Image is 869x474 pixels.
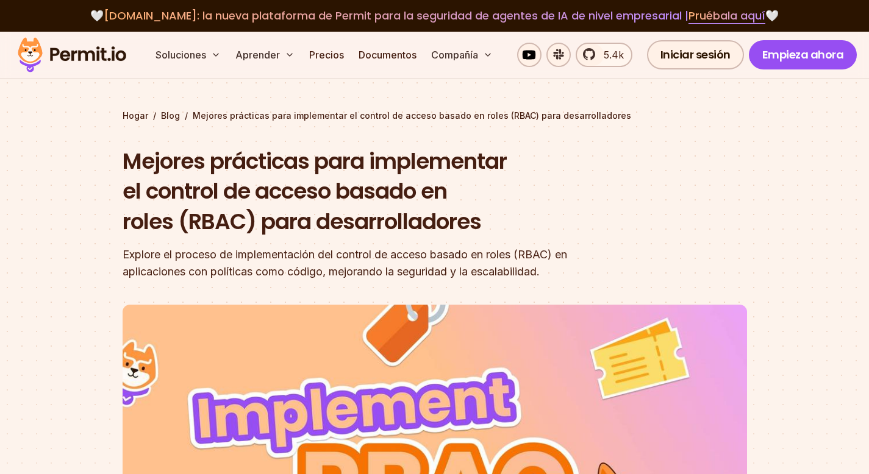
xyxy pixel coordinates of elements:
[90,8,104,23] font: 🤍
[161,110,180,122] a: Blog
[647,40,744,69] a: Iniciar sesión
[660,47,731,62] font: Iniciar sesión
[123,146,507,237] font: Mejores prácticas para implementar el control de acceso basado en roles (RBAC) para desarrolladores
[104,8,688,23] font: [DOMAIN_NAME]: la nueva plataforma de Permit para la seguridad de agentes de IA de nivel empresar...
[604,49,624,61] font: 5.4k
[688,8,765,24] a: Pruébala aquí
[235,49,280,61] font: Aprender
[123,110,148,121] font: Hogar
[762,47,844,62] font: Empieza ahora
[123,248,567,278] font: Explore el proceso de implementación del control de acceso basado en roles (RBAC) en aplicaciones...
[12,34,132,76] img: Logotipo del permiso
[185,110,188,121] font: /
[231,43,299,67] button: Aprender
[431,49,478,61] font: Compañía
[426,43,498,67] button: Compañía
[309,49,344,61] font: Precios
[359,49,417,61] font: Documentos
[161,110,180,121] font: Blog
[153,110,156,121] font: /
[688,8,765,23] font: Pruébala aquí
[749,40,857,69] a: Empieza ahora
[765,8,779,23] font: 🤍
[576,43,632,67] a: 5.4k
[156,49,206,61] font: Soluciones
[123,110,148,122] a: Hogar
[151,43,226,67] button: Soluciones
[304,43,349,67] a: Precios
[354,43,421,67] a: Documentos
